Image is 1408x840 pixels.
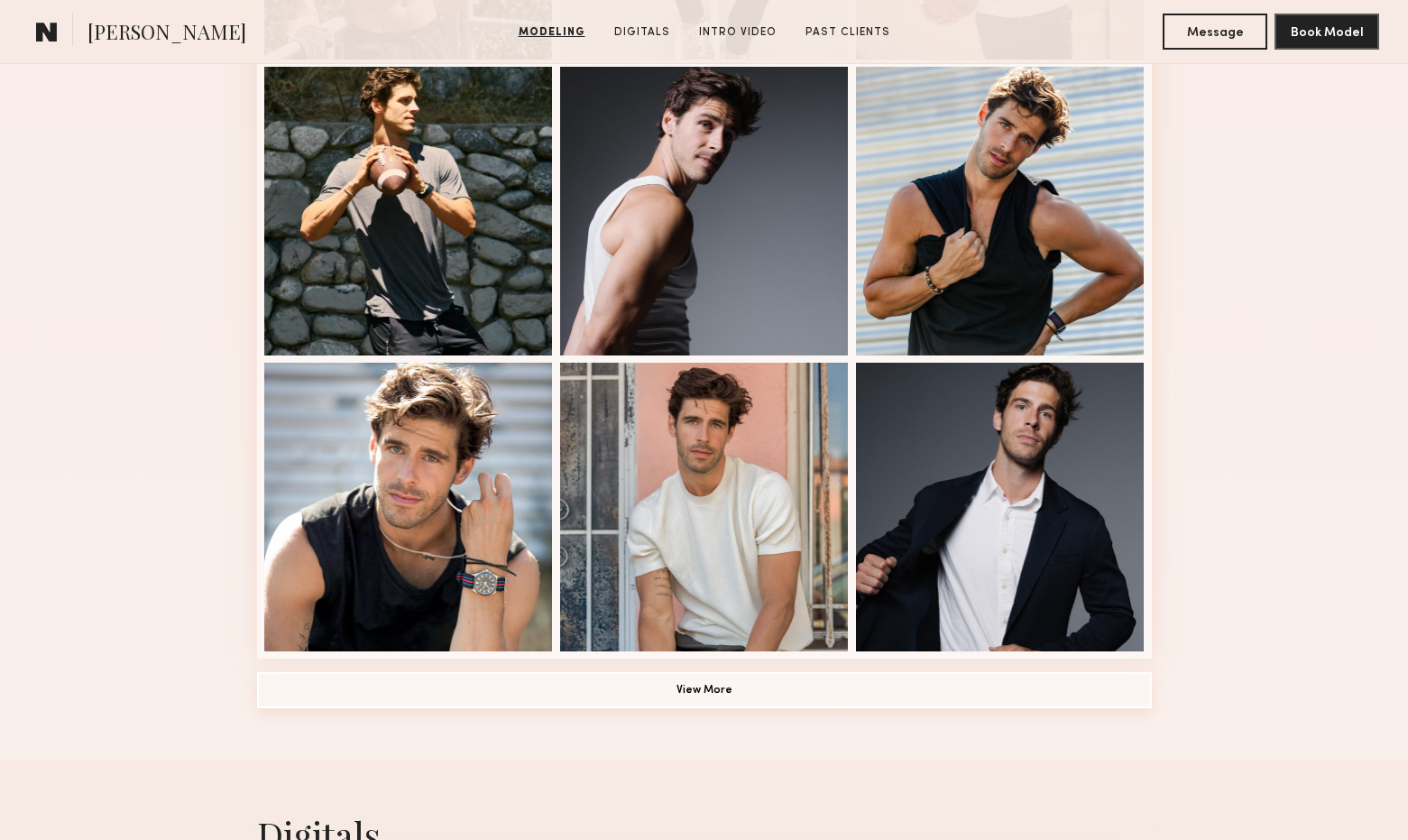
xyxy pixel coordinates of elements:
[511,24,593,41] a: Modeling
[798,24,897,41] a: Past Clients
[87,18,246,50] span: [PERSON_NAME]
[692,24,784,41] a: Intro Video
[1275,14,1379,50] button: Book Model
[607,24,677,41] a: Digitals
[1163,14,1267,50] button: Message
[1275,23,1379,39] a: Book Model
[257,672,1152,708] button: View More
